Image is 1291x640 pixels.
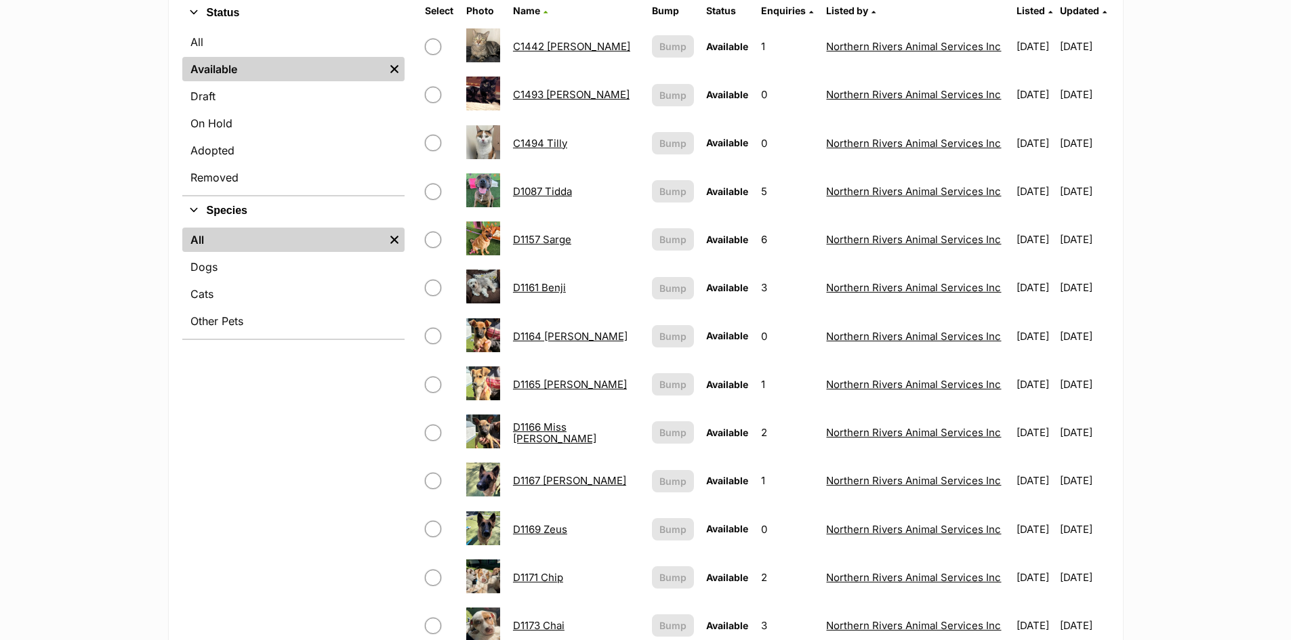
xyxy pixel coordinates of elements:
[1060,554,1107,601] td: [DATE]
[513,88,630,101] a: C1493 [PERSON_NAME]
[826,426,1001,439] a: Northern Rivers Animal Services Inc
[652,421,693,444] button: Bump
[1060,23,1107,70] td: [DATE]
[182,30,405,54] a: All
[761,5,806,16] span: translation missing: en.admin.listings.index.attributes.enquiries
[826,5,868,16] span: Listed by
[652,35,693,58] button: Bump
[1017,5,1045,16] span: Listed
[182,57,384,81] a: Available
[513,5,540,16] span: Name
[826,619,1001,632] a: Northern Rivers Animal Services Inc
[1011,409,1059,456] td: [DATE]
[706,186,748,197] span: Available
[706,379,748,390] span: Available
[1011,361,1059,408] td: [DATE]
[1011,120,1059,167] td: [DATE]
[1060,409,1107,456] td: [DATE]
[706,234,748,245] span: Available
[513,571,563,584] a: D1171 Chip
[1011,506,1059,553] td: [DATE]
[384,228,405,252] a: Remove filter
[1011,264,1059,311] td: [DATE]
[659,184,687,198] span: Bump
[826,40,1001,53] a: Northern Rivers Animal Services Inc
[706,330,748,341] span: Available
[182,27,405,195] div: Status
[1011,168,1059,215] td: [DATE]
[1060,506,1107,553] td: [DATE]
[756,313,820,360] td: 0
[756,409,820,456] td: 2
[756,457,820,504] td: 1
[756,168,820,215] td: 5
[826,523,1001,536] a: Northern Rivers Animal Services Inc
[826,5,876,16] a: Listed by
[513,474,626,487] a: D1167 [PERSON_NAME]
[1011,554,1059,601] td: [DATE]
[384,57,405,81] a: Remove filter
[513,330,628,343] a: D1164 [PERSON_NAME]
[1060,457,1107,504] td: [DATE]
[1011,457,1059,504] td: [DATE]
[182,165,405,190] a: Removed
[826,571,1001,584] a: Northern Rivers Animal Services Inc
[659,39,687,54] span: Bump
[1060,216,1107,263] td: [DATE]
[826,474,1001,487] a: Northern Rivers Animal Services Inc
[706,89,748,100] span: Available
[826,88,1001,101] a: Northern Rivers Animal Services Inc
[1017,5,1052,16] a: Listed
[1060,361,1107,408] td: [DATE]
[706,137,748,148] span: Available
[652,277,693,299] button: Bump
[652,470,693,492] button: Bump
[182,4,405,22] button: Status
[513,233,571,246] a: D1157 Sarge
[182,84,405,108] a: Draft
[659,88,687,102] span: Bump
[756,120,820,167] td: 0
[659,570,687,584] span: Bump
[1060,71,1107,118] td: [DATE]
[659,281,687,295] span: Bump
[761,5,813,16] a: Enquiries
[513,185,572,198] a: D1087 Tidda
[1060,5,1107,16] a: Updated
[659,425,687,440] span: Bump
[659,474,687,488] span: Bump
[756,506,820,553] td: 0
[1060,5,1099,16] span: Updated
[706,620,748,631] span: Available
[659,136,687,150] span: Bump
[756,264,820,311] td: 3
[652,325,693,347] button: Bump
[652,373,693,396] button: Bump
[756,71,820,118] td: 0
[513,619,565,632] a: D1173 Chai
[652,132,693,154] button: Bump
[706,427,748,438] span: Available
[826,185,1001,198] a: Northern Rivers Animal Services Inc
[1011,71,1059,118] td: [DATE]
[1060,120,1107,167] td: [DATE]
[182,202,405,219] button: Species
[826,378,1001,391] a: Northern Rivers Animal Services Inc
[826,281,1001,294] a: Northern Rivers Animal Services Inc
[756,23,820,70] td: 1
[756,554,820,601] td: 2
[826,137,1001,150] a: Northern Rivers Animal Services Inc
[513,281,566,294] a: D1161 Benji
[756,361,820,408] td: 1
[652,614,693,637] button: Bump
[659,522,687,536] span: Bump
[1011,216,1059,263] td: [DATE]
[182,309,405,333] a: Other Pets
[652,566,693,589] button: Bump
[182,138,405,163] a: Adopted
[706,41,748,52] span: Available
[659,618,687,633] span: Bump
[652,180,693,202] button: Bump
[513,421,596,445] a: D1166 Miss [PERSON_NAME]
[513,378,627,391] a: D1165 [PERSON_NAME]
